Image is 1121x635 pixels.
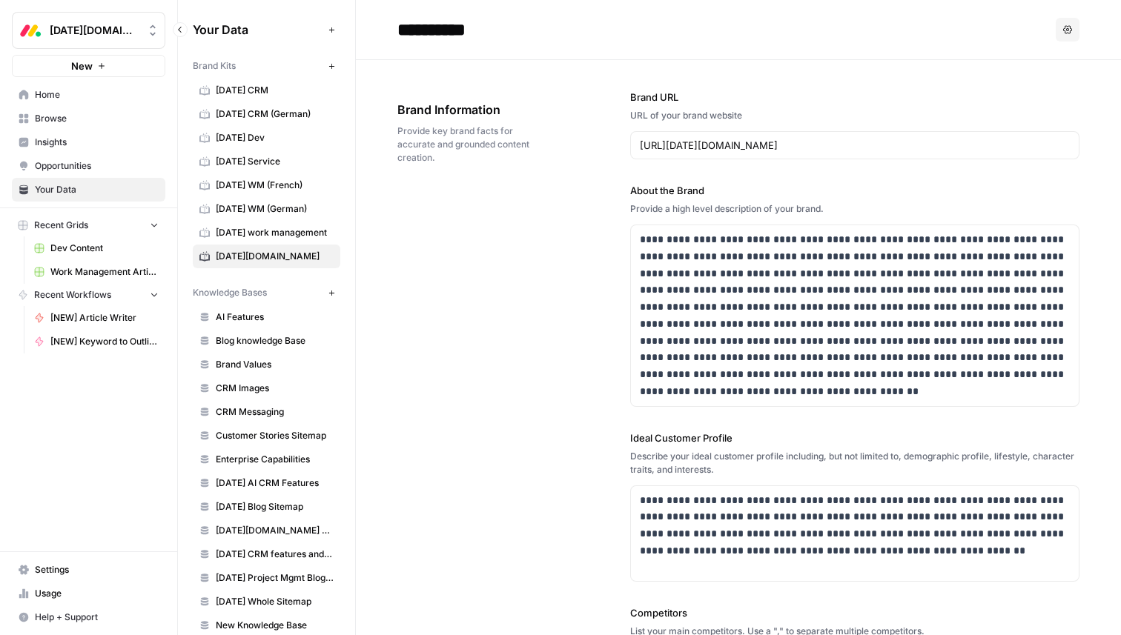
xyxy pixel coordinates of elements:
a: Blog knowledge Base [193,329,340,353]
img: Monday.com Logo [17,17,44,44]
span: [DATE][DOMAIN_NAME] [50,23,139,38]
a: Work Management Article Grid [27,260,165,284]
a: Opportunities [12,154,165,178]
a: CRM Images [193,376,340,400]
span: Brand Information [397,101,547,119]
span: Brand Values [216,358,334,371]
div: Provide a high level description of your brand. [630,202,1079,216]
a: Dev Content [27,236,165,260]
a: CRM Messaging [193,400,340,424]
a: [NEW] Keyword to Outline [27,330,165,353]
a: Browse [12,107,165,130]
span: Dev Content [50,242,159,255]
a: AI Features [193,305,340,329]
span: Work Management Article Grid [50,265,159,279]
span: [DATE] WM (German) [216,202,334,216]
a: [DATE] Dev [193,126,340,150]
span: Usage [35,587,159,600]
label: Competitors [630,605,1079,620]
a: Insights [12,130,165,154]
span: [DATE] CRM (German) [216,107,334,121]
label: Ideal Customer Profile [630,430,1079,445]
a: [DATE][DOMAIN_NAME] [193,245,340,268]
a: Brand Values [193,353,340,376]
span: [DATE] Service [216,155,334,168]
a: [DATE] Whole Sitemap [193,590,340,614]
a: [DATE] CRM (German) [193,102,340,126]
a: [DATE] Service [193,150,340,173]
a: Your Data [12,178,165,202]
a: [DATE] AI CRM Features [193,471,340,495]
span: Insights [35,136,159,149]
input: www.sundaysoccer.com [640,138,1070,153]
a: [DATE] CRM features and use cases [193,542,340,566]
span: Enterprise Capabilities [216,453,334,466]
span: [DATE][DOMAIN_NAME] [216,250,334,263]
a: [DATE][DOMAIN_NAME] AI offering [193,519,340,542]
div: Describe your ideal customer profile including, but not limited to, demographic profile, lifestyl... [630,450,1079,476]
span: [DATE] CRM [216,84,334,97]
span: Your Data [193,21,323,39]
span: Blog knowledge Base [216,334,334,348]
a: [DATE] WM (German) [193,197,340,221]
span: CRM Images [216,382,334,395]
span: [NEW] Keyword to Outline [50,335,159,348]
span: Provide key brand facts for accurate and grounded content creation. [397,124,547,164]
a: [DATE] work management [193,221,340,245]
span: [NEW] Article Writer [50,311,159,325]
span: [DATE] Project Mgmt Blog Sitemap [216,571,334,585]
a: Settings [12,558,165,582]
span: Brand Kits [193,59,236,73]
span: Home [35,88,159,102]
span: Settings [35,563,159,576]
a: [DATE] Blog Sitemap [193,495,340,519]
button: Workspace: Monday.com [12,12,165,49]
span: [DATE] Dev [216,131,334,144]
a: Home [12,83,165,107]
span: Knowledge Bases [193,286,267,299]
a: [NEW] Article Writer [27,306,165,330]
button: Help + Support [12,605,165,629]
label: Brand URL [630,90,1079,104]
button: Recent Workflows [12,284,165,306]
span: Your Data [35,183,159,196]
label: About the Brand [630,183,1079,198]
div: URL of your brand website [630,109,1079,122]
span: Recent Workflows [34,288,111,302]
a: Enterprise Capabilities [193,448,340,471]
span: New Knowledge Base [216,619,334,632]
span: AI Features [216,310,334,324]
span: [DATE] Whole Sitemap [216,595,334,608]
span: [DATE] work management [216,226,334,239]
span: [DATE][DOMAIN_NAME] AI offering [216,524,334,537]
span: New [71,59,93,73]
a: Customer Stories Sitemap [193,424,340,448]
a: [DATE] Project Mgmt Blog Sitemap [193,566,340,590]
button: Recent Grids [12,214,165,236]
a: Usage [12,582,165,605]
span: CRM Messaging [216,405,334,419]
span: [DATE] Blog Sitemap [216,500,334,513]
span: [DATE] CRM features and use cases [216,548,334,561]
span: Recent Grids [34,219,88,232]
button: New [12,55,165,77]
span: Customer Stories Sitemap [216,429,334,442]
span: Opportunities [35,159,159,173]
span: Help + Support [35,611,159,624]
a: [DATE] CRM [193,79,340,102]
a: [DATE] WM (French) [193,173,340,197]
span: Browse [35,112,159,125]
span: [DATE] WM (French) [216,179,334,192]
span: [DATE] AI CRM Features [216,476,334,490]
